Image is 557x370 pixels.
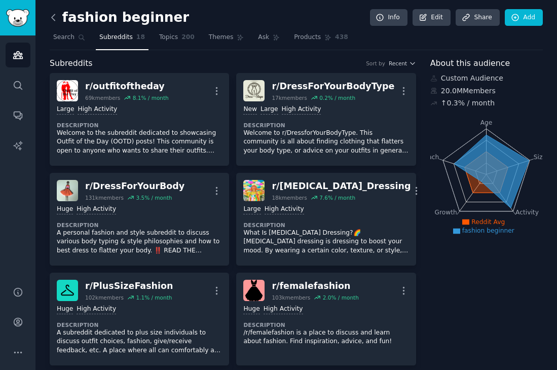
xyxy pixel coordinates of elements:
div: 102k members [85,294,124,301]
img: femalefashion [243,280,265,301]
div: Huge [243,305,259,314]
dt: Description [57,221,222,229]
div: r/ DressForYourBodyType [272,80,394,93]
a: Dopamine_Dressingr/[MEDICAL_DATA]_Dressing18kmembers7.6% / monthLargeHigh ActivityDescriptionWhat... [236,173,416,266]
div: Large [261,105,278,115]
span: Subreddits [99,33,133,42]
div: New [243,105,257,115]
a: Add [505,9,543,26]
img: Dopamine_Dressing [243,180,265,201]
a: Edit [413,9,451,26]
button: Recent [389,60,416,67]
p: Welcome to r/DressforYourBodyType. This community is all about finding clothing that flatters you... [243,129,409,156]
a: Search [50,29,89,50]
img: outfitoftheday [57,80,78,101]
span: Topics [159,33,178,42]
div: 1.1 % / month [136,294,172,301]
div: r/ femalefashion [272,280,358,292]
span: Ask [258,33,269,42]
tspan: Size [533,153,546,160]
tspan: Reach [420,153,439,160]
img: DressForYourBody [57,180,78,201]
div: 18k members [272,194,307,201]
div: Large [57,105,74,115]
a: Themes [205,29,248,50]
div: 69k members [85,94,120,101]
a: Share [456,9,499,26]
div: 2.0 % / month [323,294,359,301]
div: 7.6 % / month [319,194,355,201]
div: High Activity [78,105,117,115]
a: PlusSizeFashionr/PlusSizeFashion102kmembers1.1% / monthHugeHigh ActivityDescriptionA subreddit de... [50,273,229,365]
a: Subreddits18 [96,29,148,50]
tspan: Activity [515,209,539,216]
a: femalefashionr/femalefashion103kmembers2.0% / monthHugeHigh ActivityDescription/r/femalefashion i... [236,273,416,365]
a: Info [370,9,407,26]
div: Large [243,205,261,214]
div: High Activity [265,205,304,214]
div: High Activity [77,305,116,314]
div: Custom Audience [430,73,543,84]
p: /r/femalefashion is a place to discuss and learn about fashion. Find inspiration, advice, and fun! [243,328,409,346]
span: Products [294,33,321,42]
tspan: Growth [434,209,457,216]
span: fashion beginner [462,227,514,234]
div: Sort by [366,60,385,67]
dt: Description [243,321,409,328]
h2: fashion beginner [50,10,189,26]
a: Products438 [290,29,351,50]
div: r/ DressForYourBody [85,180,184,193]
div: Huge [57,305,73,314]
dt: Description [243,221,409,229]
dt: Description [57,321,222,328]
span: Recent [389,60,407,67]
span: 438 [335,33,348,42]
p: A subreddit dedicated to plus size individuals to discuss outfit choices, fashion, give/receive f... [57,328,222,355]
img: PlusSizeFashion [57,280,78,301]
img: DressForYourBodyType [243,80,265,101]
p: A personal fashion and style subreddit to discuss various body typing & style philosophies and ho... [57,229,222,255]
div: High Activity [77,205,116,214]
div: 103k members [272,294,310,301]
span: 200 [181,33,195,42]
div: ↑ 0.3 % / month [441,98,495,108]
div: 0.2 % / month [319,94,355,101]
div: High Activity [282,105,321,115]
tspan: Age [480,119,492,126]
span: Search [53,33,75,42]
div: 20.0M Members [430,86,543,96]
img: GummySearch logo [6,9,29,27]
a: Ask [254,29,283,50]
span: 18 [136,33,145,42]
div: 131k members [85,194,124,201]
span: Subreddits [50,57,93,70]
p: What Is [MEDICAL_DATA] Dressing?🌈 [MEDICAL_DATA] dressing is dressing to boost your mood. By wear... [243,229,409,255]
div: 3.5 % / month [136,194,172,201]
div: Huge [57,205,73,214]
div: 17k members [272,94,307,101]
div: 8.1 % / month [133,94,169,101]
a: outfitofthedayr/outfitoftheday69kmembers8.1% / monthLargeHigh ActivityDescriptionWelcome to the s... [50,73,229,166]
span: About this audience [430,57,510,70]
div: r/ PlusSizeFashion [85,280,173,292]
a: DressForYourBodyr/DressForYourBody131kmembers3.5% / monthHugeHigh ActivityDescriptionA personal f... [50,173,229,266]
span: Reddit Avg [471,218,505,226]
span: Themes [209,33,234,42]
dt: Description [243,122,409,129]
div: r/ outfitoftheday [85,80,169,93]
div: High Activity [264,305,303,314]
div: r/ [MEDICAL_DATA]_Dressing [272,180,411,193]
a: DressForYourBodyTyper/DressForYourBodyType17kmembers0.2% / monthNewLargeHigh ActivityDescriptionW... [236,73,416,166]
dt: Description [57,122,222,129]
a: Topics200 [156,29,198,50]
p: Welcome to the subreddit dedicated to showcasing Outfit of the Day (OOTD) posts! This community i... [57,129,222,156]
